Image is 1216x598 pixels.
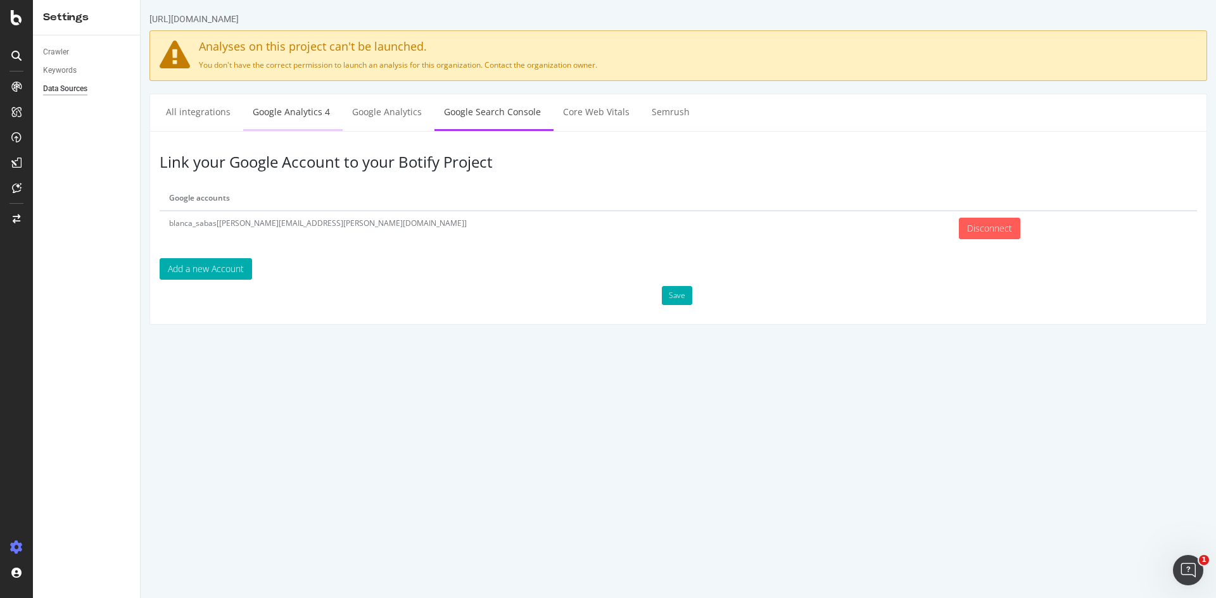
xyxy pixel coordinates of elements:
[19,258,111,280] button: Add a new Account
[9,13,98,25] div: [URL][DOMAIN_NAME]
[43,10,130,25] div: Settings
[19,211,809,246] td: blanca_sabas[[PERSON_NAME][EMAIL_ADDRESS][PERSON_NAME][DOMAIN_NAME]]
[19,154,1056,170] h3: Link your Google Account to your Botify Project
[19,186,809,210] th: Google accounts
[294,94,410,129] a: Google Search Console
[43,64,131,77] a: Keywords
[43,64,77,77] div: Keywords
[103,94,199,129] a: Google Analytics 4
[19,40,1056,53] h4: Analyses on this project can't be launched.
[43,82,87,96] div: Data Sources
[413,94,498,129] a: Core Web Vitals
[43,46,69,59] div: Crawler
[1199,555,1209,565] span: 1
[1173,555,1203,585] iframe: Intercom live chat
[521,286,552,305] button: Save
[818,218,880,239] input: Disconnect
[502,94,559,129] a: Semrush
[43,46,131,59] a: Crawler
[19,59,1056,70] p: You don't have the correct permission to launch an analysis for this organization. Contact the or...
[43,82,131,96] a: Data Sources
[16,94,99,129] a: All integrations
[202,94,291,129] a: Google Analytics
